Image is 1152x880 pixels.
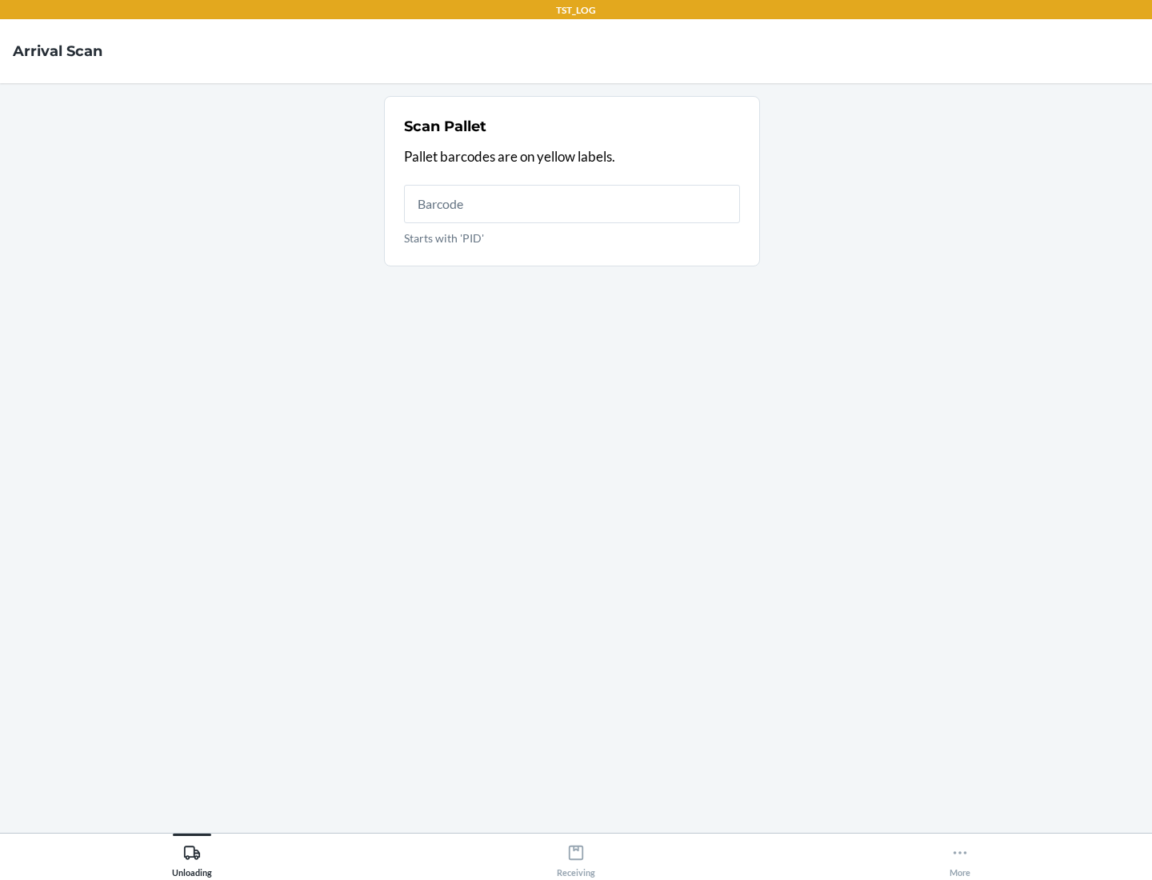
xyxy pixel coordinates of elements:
h2: Scan Pallet [404,116,486,137]
p: Starts with 'PID' [404,230,740,246]
button: Receiving [384,834,768,878]
div: Receiving [557,838,595,878]
p: TST_LOG [556,3,596,18]
input: Starts with 'PID' [404,185,740,223]
h4: Arrival Scan [13,41,102,62]
div: Unloading [172,838,212,878]
p: Pallet barcodes are on yellow labels. [404,146,740,167]
button: More [768,834,1152,878]
div: More [950,838,970,878]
